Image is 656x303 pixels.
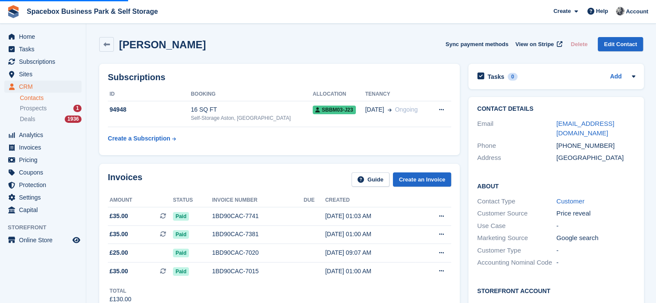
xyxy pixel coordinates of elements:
span: Sites [19,68,71,80]
th: Invoice number [212,194,304,207]
div: Create a Subscription [108,134,170,143]
span: Paid [173,249,189,257]
img: stora-icon-8386f47178a22dfd0bd8f6a31ec36ba5ce8667c1dd55bd0f319d3a0aa187defe.svg [7,5,20,18]
span: Settings [19,191,71,203]
div: Marketing Source [477,233,556,243]
a: menu [4,31,82,43]
a: menu [4,81,82,93]
h2: Tasks [487,73,504,81]
span: SBBM03-J23 [313,106,356,114]
div: [DATE] 09:07 AM [325,248,416,257]
h2: Contact Details [477,106,635,112]
span: Capital [19,204,71,216]
span: Paid [173,230,189,239]
h2: Invoices [108,172,142,187]
div: [DATE] 01:03 AM [325,212,416,221]
a: menu [4,141,82,153]
div: Google search [556,233,636,243]
h2: About [477,181,635,190]
button: Delete [567,37,591,51]
span: Help [596,7,608,16]
span: Coupons [19,166,71,178]
div: - [556,221,636,231]
div: 1BD90CAC-7381 [212,230,304,239]
div: Price reveal [556,209,636,219]
div: [GEOGRAPHIC_DATA] [556,153,636,163]
span: Pricing [19,154,71,166]
div: 1BD90CAC-7020 [212,248,304,257]
span: Ongoing [395,106,418,113]
a: menu [4,234,82,246]
a: [EMAIL_ADDRESS][DOMAIN_NAME] [556,120,614,137]
div: 0 [508,73,518,81]
div: Use Case [477,221,556,231]
span: £25.00 [110,248,128,257]
a: menu [4,191,82,203]
a: Spacebox Business Park & Self Storage [23,4,161,19]
img: SUDIPTA VIRMANI [616,7,625,16]
a: menu [4,56,82,68]
a: Create an Invoice [393,172,452,187]
a: menu [4,166,82,178]
div: 16 SQ FT [191,105,313,114]
div: 1 [73,105,82,112]
th: Amount [108,194,173,207]
span: View on Stripe [515,40,554,49]
th: Allocation [313,87,365,101]
h2: Storefront Account [477,286,635,295]
a: menu [4,129,82,141]
a: menu [4,179,82,191]
div: [DATE] 01:00 AM [325,267,416,276]
div: Accounting Nominal Code [477,258,556,268]
span: Home [19,31,71,43]
th: Status [173,194,212,207]
div: [DATE] 01:00 AM [325,230,416,239]
a: menu [4,204,82,216]
div: Address [477,153,556,163]
button: Sync payment methods [446,37,508,51]
div: 1BD90CAC-7741 [212,212,304,221]
th: Created [325,194,416,207]
th: ID [108,87,191,101]
a: Contacts [20,94,82,102]
a: Create a Subscription [108,131,176,147]
span: Deals [20,115,35,123]
div: Email [477,119,556,138]
span: Protection [19,179,71,191]
span: Paid [173,267,189,276]
a: Deals 1936 [20,115,82,124]
span: £35.00 [110,212,128,221]
span: Analytics [19,129,71,141]
div: - [556,246,636,256]
div: [PHONE_NUMBER] [556,141,636,151]
span: £35.00 [110,267,128,276]
span: £35.00 [110,230,128,239]
div: Customer Source [477,209,556,219]
div: 1936 [65,116,82,123]
span: Paid [173,212,189,221]
a: menu [4,154,82,166]
a: Preview store [71,235,82,245]
a: Add [610,72,621,82]
a: Edit Contact [598,37,643,51]
div: Self-Storage Aston, [GEOGRAPHIC_DATA] [191,114,313,122]
span: Account [626,7,648,16]
h2: Subscriptions [108,72,451,82]
div: Contact Type [477,197,556,206]
th: Due [304,194,325,207]
span: [DATE] [365,105,384,114]
a: View on Stripe [512,37,564,51]
div: - [556,258,636,268]
div: 1BD90CAC-7015 [212,267,304,276]
a: Prospects 1 [20,104,82,113]
span: Subscriptions [19,56,71,68]
span: Prospects [20,104,47,112]
span: CRM [19,81,71,93]
div: Customer Type [477,246,556,256]
th: Tenancy [365,87,430,101]
div: Total [110,287,132,295]
span: Tasks [19,43,71,55]
a: menu [4,68,82,80]
th: Booking [191,87,313,101]
a: Customer [556,197,584,205]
